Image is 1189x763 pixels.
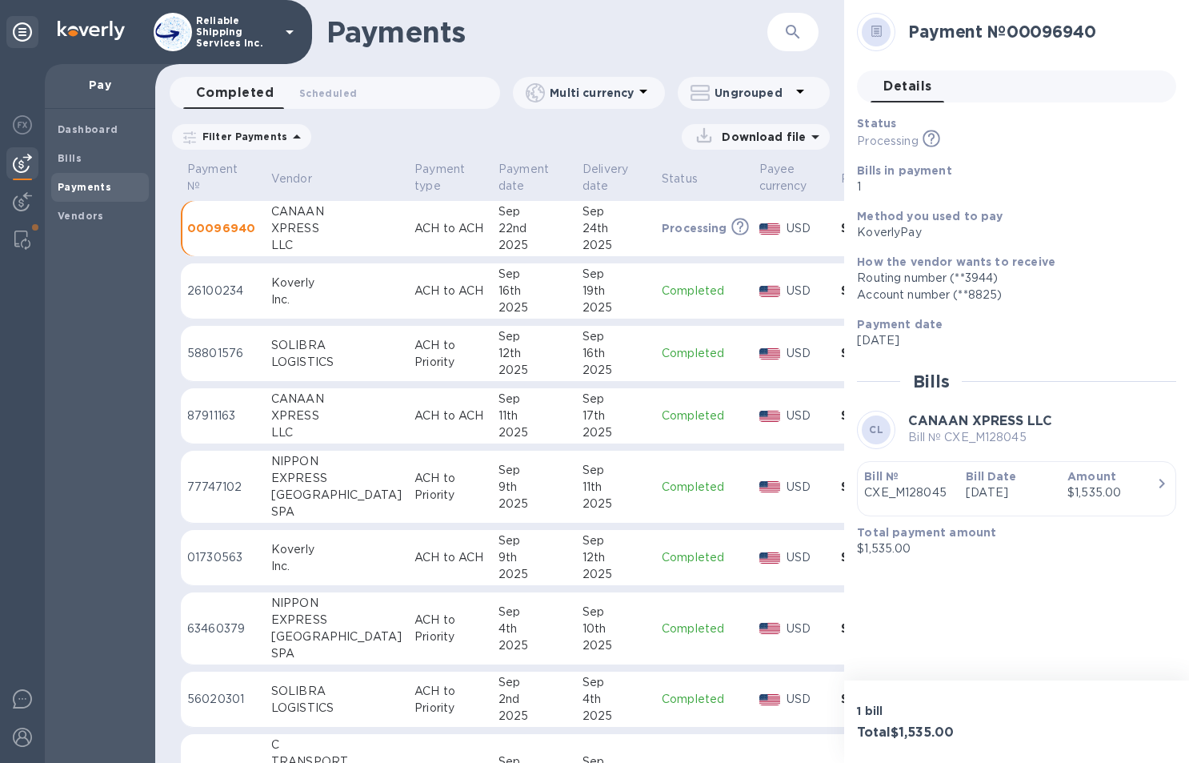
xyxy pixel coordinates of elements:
[498,479,570,496] div: 9th
[187,161,238,195] p: Payment №
[271,683,402,700] div: SOLIBRA
[662,171,719,187] span: Status
[841,346,913,361] h3: $5,550.00
[271,220,402,237] div: XPRESS
[908,429,1052,446] p: Bill № CXE_M128045
[908,413,1052,428] b: CANAAN XPRESS LLC
[582,620,649,637] div: 10th
[58,210,104,222] b: Vendors
[414,337,486,371] p: ACH to Priority
[498,362,570,379] div: 2025
[271,408,402,424] div: XPRESS
[759,223,781,235] img: USD
[857,332,1163,349] p: [DATE]
[271,275,402,291] div: Koverly
[582,674,649,691] div: Sep
[662,620,747,637] p: Completed
[498,620,570,637] div: 4th
[715,129,806,145] p: Download file
[271,504,402,520] div: SPA
[582,203,649,220] div: Sep
[13,115,32,135] img: Foreign exchange
[857,255,1055,268] b: How the vendor wants to receive
[841,171,887,187] span: Paid
[582,328,649,345] div: Sep
[759,161,828,195] span: Payee currency
[857,133,918,150] p: Processing
[759,161,807,195] p: Payee currency
[857,725,1010,741] h3: Total $1,535.00
[787,220,827,237] p: USD
[582,566,649,583] div: 2025
[662,345,747,362] p: Completed
[841,692,913,707] h3: $5,550.00
[498,203,570,220] div: Sep
[582,462,649,479] div: Sep
[187,691,258,708] p: 56020301
[582,161,649,195] span: Delivery date
[662,220,727,236] p: Processing
[326,15,767,49] h1: Payments
[498,345,570,362] div: 12th
[857,210,1003,223] b: Method you used to pay
[787,549,827,566] p: USD
[759,552,781,564] img: USD
[841,408,913,424] h3: $1,400.00
[271,171,312,187] p: Vendor
[787,479,827,496] p: USD
[759,694,781,705] img: USD
[582,391,649,408] div: Sep
[582,408,649,424] div: 17th
[857,526,996,539] b: Total payment amount
[787,691,827,708] p: USD
[662,549,747,566] p: Completed
[414,408,486,424] p: ACH to ACH
[857,270,1163,287] div: Routing number (**3944)
[6,16,38,48] div: Unpin categories
[759,411,781,422] img: USD
[271,737,402,753] div: C
[841,621,913,637] h3: $19,146.78
[271,424,402,441] div: LLC
[498,220,570,237] div: 22nd
[498,604,570,620] div: Sep
[966,470,1016,483] b: Bill Date
[582,496,649,512] div: 2025
[550,85,634,101] p: Multi currency
[787,283,827,299] p: USD
[498,161,570,195] span: Payment date
[187,408,258,424] p: 87911163
[787,345,827,362] p: USD
[582,424,649,441] div: 2025
[864,470,899,483] b: Bill №
[582,604,649,620] div: Sep
[414,220,486,237] p: ACH to ACH
[271,487,402,504] div: [GEOGRAPHIC_DATA]
[857,179,1163,195] p: 1
[857,318,943,331] b: Payment date
[662,171,698,187] p: Status
[414,161,486,195] span: Payment type
[582,549,649,566] div: 12th
[857,224,1163,241] div: KoverlyPay
[414,161,465,195] p: Payment type
[498,566,570,583] div: 2025
[841,283,913,299] h3: $17,352.11
[187,161,258,195] span: Payment №
[841,171,866,187] p: Paid
[271,337,402,354] div: SOLIBRA
[58,152,82,164] b: Bills
[196,15,276,49] p: Reliable Shipping Services Inc.
[271,203,402,220] div: CANAAN
[58,181,111,193] b: Payments
[498,408,570,424] div: 11th
[662,691,747,708] p: Completed
[582,479,649,496] div: 11th
[582,220,649,237] div: 24th
[271,595,402,612] div: NIPPON
[498,328,570,345] div: Sep
[759,286,781,297] img: USD
[759,481,781,492] img: USD
[187,283,258,299] p: 26100234
[271,541,402,558] div: Koverly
